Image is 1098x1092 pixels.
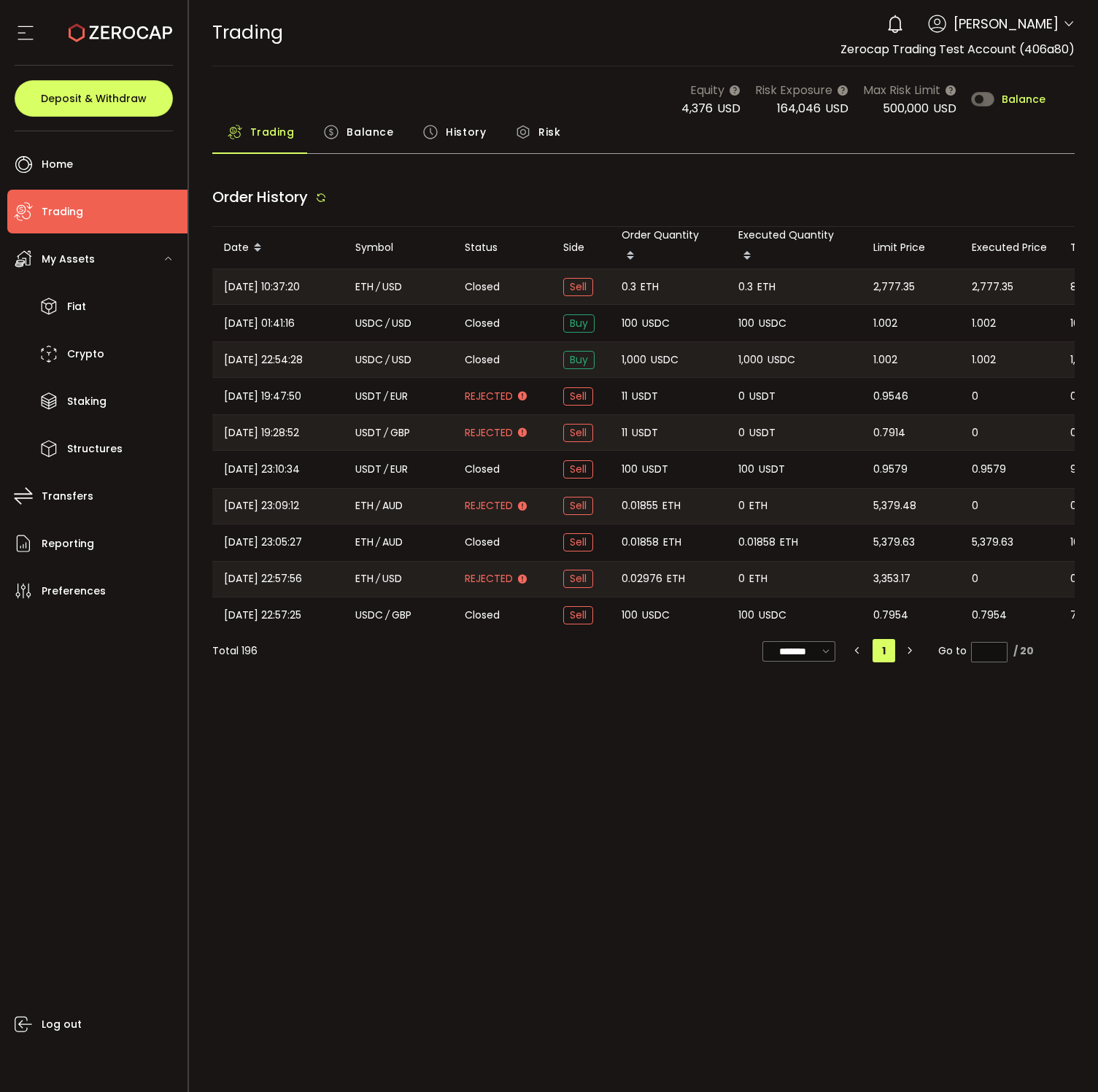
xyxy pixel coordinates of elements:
span: USD [717,100,741,117]
span: Closed [465,462,500,477]
em: / [376,570,380,587]
em: / [385,607,390,624]
span: 11 [622,388,627,405]
em: / [376,534,380,551]
span: USDT [355,425,382,441]
span: USDT [749,425,776,441]
span: 0.9579 [972,461,1006,478]
span: USD [825,100,848,117]
span: USDT [632,425,658,441]
span: AUD [382,497,403,514]
span: [DATE] 22:54:28 [224,352,303,368]
span: 1,000 [622,352,646,368]
span: 95.79 [1070,461,1098,478]
span: Risk Exposure [755,81,832,99]
span: Sell [563,570,593,588]
span: Rejected [465,498,513,514]
span: 164,046 [777,100,821,117]
span: USDT [355,461,382,478]
span: ETH [749,497,768,514]
em: / [385,315,390,332]
span: Go to [938,640,1008,661]
span: Fiat [67,296,86,317]
span: 5,379.48 [873,497,916,514]
span: [DATE] 01:41:16 [224,315,295,332]
span: 0.00 [1070,570,1092,587]
div: Executed Quantity [727,227,862,268]
span: Sell [563,424,593,442]
span: Balance [347,117,393,147]
span: 3,353.17 [873,570,911,587]
span: Reporting [42,533,94,554]
span: 0 [972,497,978,514]
span: ETH [780,534,798,551]
span: 4,376 [681,100,713,117]
span: USD [392,352,411,368]
span: [DATE] 22:57:56 [224,570,302,587]
em: / [384,461,388,478]
span: Risk [538,117,560,147]
span: 11 [622,425,627,441]
span: 5,379.63 [873,534,915,551]
span: History [446,117,486,147]
span: 1.002 [972,315,996,332]
span: Sell [563,606,593,624]
span: 0 [738,570,745,587]
span: Buy [563,351,595,369]
span: Deposit & Withdraw [41,93,147,104]
span: 0 [972,388,978,405]
span: [PERSON_NAME] [954,14,1059,34]
div: Date [212,236,344,260]
span: Balance [1002,94,1045,104]
span: Rejected [465,571,513,586]
span: Sell [563,533,593,551]
span: Closed [465,279,500,295]
span: My Assets [42,249,95,270]
span: 100 [738,607,754,624]
div: Order Quantity [610,227,727,268]
span: [DATE] 23:10:34 [224,461,300,478]
span: 100 [622,461,638,478]
span: ETH [662,497,681,514]
span: 2,777.35 [972,279,1013,295]
span: USDT [642,461,668,478]
span: Trading [212,20,283,45]
span: USDC [642,315,670,332]
span: 0 [738,497,745,514]
span: 0.01858 [738,534,776,551]
em: / [376,279,380,295]
span: Sell [563,497,593,515]
span: ETH [757,279,776,295]
span: 0.00 [1070,425,1092,441]
span: USDC [355,315,383,332]
div: Symbol [344,239,453,256]
span: 0 [738,425,745,441]
span: USDT [355,388,382,405]
span: 0.01858 [622,534,659,551]
span: GBP [392,607,411,624]
span: USDC [642,607,670,624]
div: Limit Price [862,239,960,256]
em: / [385,352,390,368]
span: 0 [972,570,978,587]
span: ETH [667,570,685,587]
span: 0.3 [622,279,636,295]
span: 1.002 [873,352,897,368]
span: 0.01855 [622,497,658,514]
span: Closed [465,316,500,331]
span: 0.9546 [873,388,908,405]
span: USDC [759,315,786,332]
span: ETH [355,279,374,295]
span: USDC [759,607,786,624]
div: Executed Price [960,239,1059,256]
span: Rejected [465,425,513,441]
span: 1,000 [738,352,763,368]
span: EUR [390,461,408,478]
span: 2,777.35 [873,279,915,295]
span: 100 [622,315,638,332]
span: USDC [651,352,678,368]
span: 0.7954 [972,607,1007,624]
li: 1 [873,639,895,662]
span: [DATE] 19:28:52 [224,425,299,441]
span: Log out [42,1014,82,1035]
